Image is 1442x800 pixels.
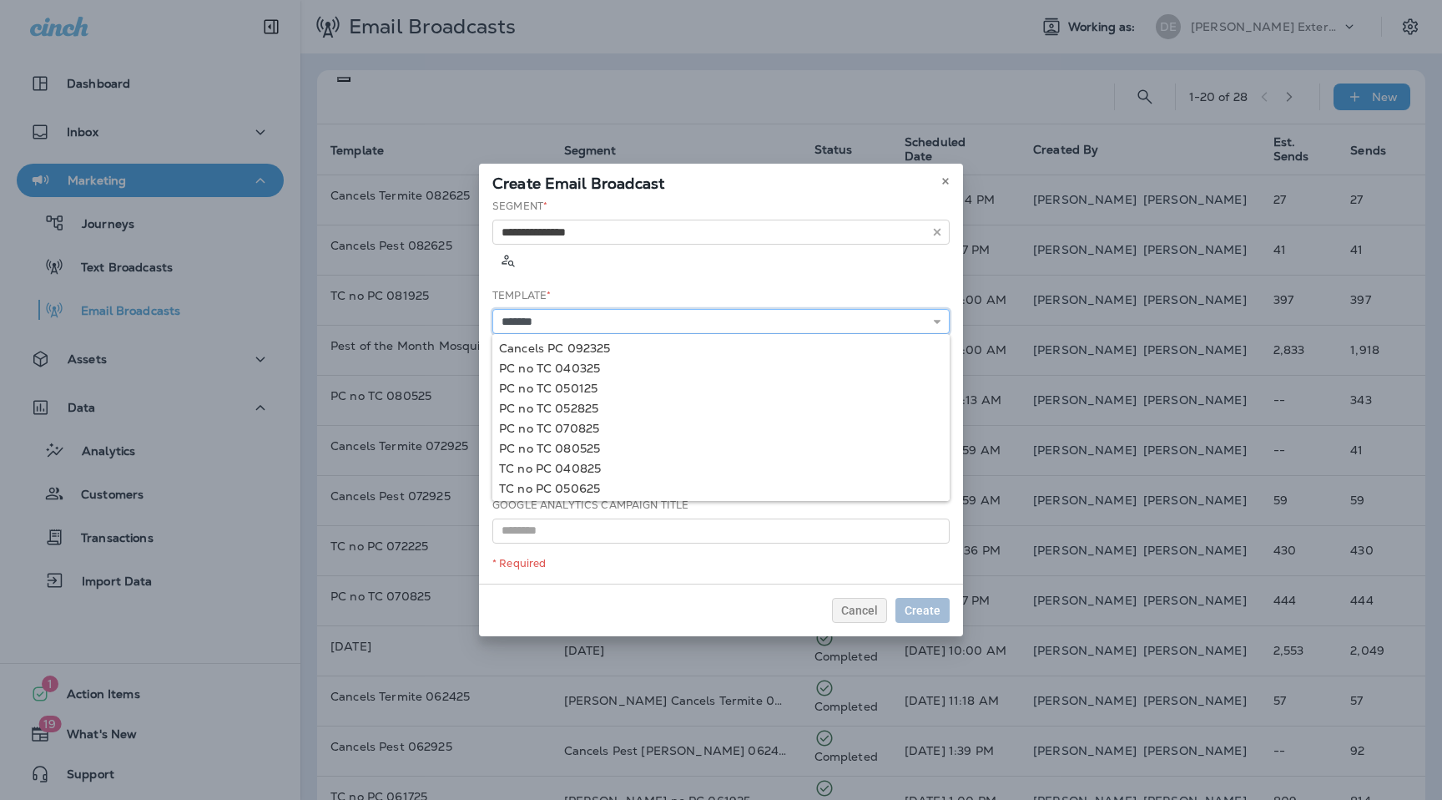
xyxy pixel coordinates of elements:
[499,462,943,475] div: TC no PC 040825
[832,598,887,623] button: Cancel
[499,482,943,495] div: TC no PC 050625
[499,382,943,395] div: PC no TC 050125
[492,289,551,302] label: Template
[499,402,943,415] div: PC no TC 052825
[499,442,943,455] div: PC no TC 080525
[492,200,547,213] label: Segment
[492,557,950,570] div: * Required
[499,422,943,435] div: PC no TC 070825
[499,342,943,355] div: Cancels PC 092325
[841,605,878,616] span: Cancel
[492,245,522,275] button: Calculate the estimated number of emails to be sent based on selected segment. (This could take a...
[905,605,940,616] span: Create
[479,164,963,199] div: Create Email Broadcast
[895,598,950,623] button: Create
[492,499,688,512] label: Google Analytics Campaign Title
[499,362,943,375] div: PC no TC 040325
